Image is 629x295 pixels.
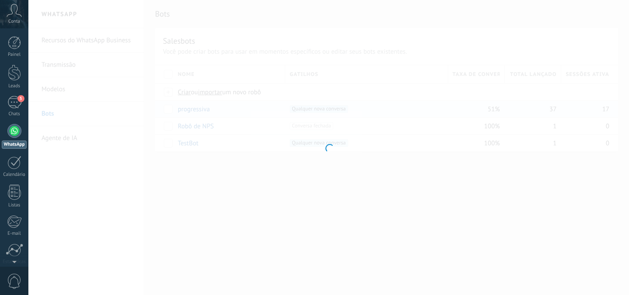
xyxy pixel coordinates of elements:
[2,172,27,178] div: Calendário
[2,52,27,58] div: Painel
[2,202,27,208] div: Listas
[2,111,27,117] div: Chats
[2,141,27,149] div: WhatsApp
[2,83,27,89] div: Leads
[17,95,24,102] span: 5
[8,19,20,24] span: Conta
[2,231,27,237] div: E-mail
